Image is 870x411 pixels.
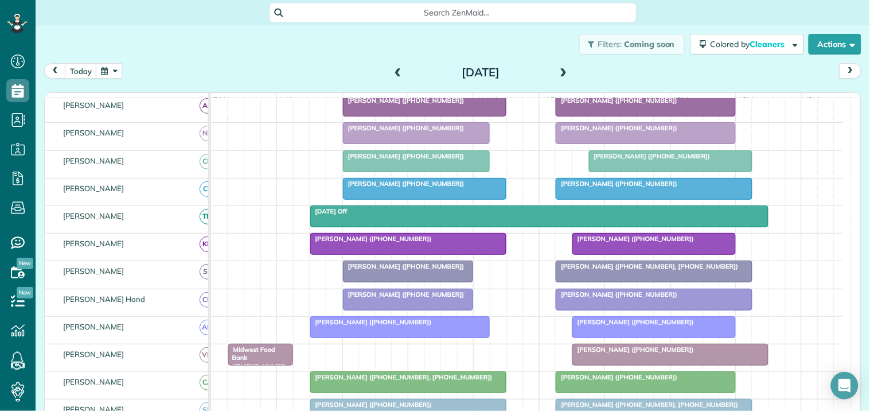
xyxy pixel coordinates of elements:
[555,262,739,270] span: [PERSON_NAME] ([PHONE_NUMBER], [PHONE_NUMBER])
[200,209,215,224] span: TM
[555,290,678,298] span: [PERSON_NAME] ([PHONE_NUMBER])
[61,322,127,331] span: [PERSON_NAME]
[17,287,33,298] span: New
[200,320,215,335] span: AM
[200,98,215,114] span: AR
[61,211,127,220] span: [PERSON_NAME]
[555,401,739,409] span: [PERSON_NAME] ([PHONE_NUMBER], [PHONE_NUMBER])
[310,207,348,215] span: [DATE] Off
[555,373,678,381] span: [PERSON_NAME] ([PHONE_NUMBER])
[605,95,625,104] span: 1pm
[802,95,822,104] span: 4pm
[671,95,691,104] span: 2pm
[310,318,432,326] span: [PERSON_NAME] ([PHONE_NUMBER])
[200,154,215,169] span: CM
[572,318,695,326] span: [PERSON_NAME] ([PHONE_NUMBER])
[61,100,127,110] span: [PERSON_NAME]
[572,235,695,243] span: [PERSON_NAME] ([PHONE_NUMBER])
[711,39,789,49] span: Colored by
[61,294,147,304] span: [PERSON_NAME] Hand
[200,375,215,390] span: CA
[342,262,465,270] span: [PERSON_NAME] ([PHONE_NUMBER])
[61,350,127,359] span: [PERSON_NAME]
[65,63,97,79] button: today
[342,180,465,188] span: [PERSON_NAME] ([PHONE_NUMBER])
[342,290,465,298] span: [PERSON_NAME] ([PHONE_NUMBER])
[200,236,215,252] span: KD
[409,66,552,79] h2: [DATE]
[598,39,622,49] span: Filters:
[61,128,127,137] span: [PERSON_NAME]
[809,34,861,55] button: Actions
[200,264,215,280] span: SC
[200,181,215,197] span: CT
[310,401,432,409] span: [PERSON_NAME] ([PHONE_NUMBER])
[750,39,787,49] span: Cleaners
[555,180,678,188] span: [PERSON_NAME] ([PHONE_NUMBER])
[44,63,66,79] button: prev
[474,95,500,104] span: 11am
[17,258,33,269] span: New
[277,95,298,104] span: 8am
[624,39,676,49] span: Coming soon
[200,126,215,141] span: ND
[343,95,364,104] span: 9am
[310,373,493,381] span: [PERSON_NAME] ([PHONE_NUMBER], [PHONE_NUMBER])
[690,34,804,55] button: Colored byCleaners
[211,95,232,104] span: 7am
[342,152,465,160] span: [PERSON_NAME] ([PHONE_NUMBER])
[342,96,465,104] span: [PERSON_NAME] ([PHONE_NUMBER])
[555,96,678,104] span: [PERSON_NAME] ([PHONE_NUMBER])
[342,124,465,132] span: [PERSON_NAME] ([PHONE_NUMBER])
[540,95,564,104] span: 12pm
[555,124,678,132] span: [PERSON_NAME] ([PHONE_NUMBER])
[228,346,286,378] span: Midwest Food Bank ([PHONE_NUMBER])
[831,372,859,400] div: Open Intercom Messenger
[840,63,861,79] button: next
[61,377,127,386] span: [PERSON_NAME]
[310,235,432,243] span: [PERSON_NAME] ([PHONE_NUMBER])
[572,346,695,354] span: [PERSON_NAME] ([PHONE_NUMBER])
[61,239,127,248] span: [PERSON_NAME]
[61,184,127,193] span: [PERSON_NAME]
[200,347,215,363] span: VM
[200,292,215,308] span: CH
[736,95,756,104] span: 3pm
[61,156,127,165] span: [PERSON_NAME]
[61,266,127,276] span: [PERSON_NAME]
[408,95,434,104] span: 10am
[588,152,711,160] span: [PERSON_NAME] ([PHONE_NUMBER])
